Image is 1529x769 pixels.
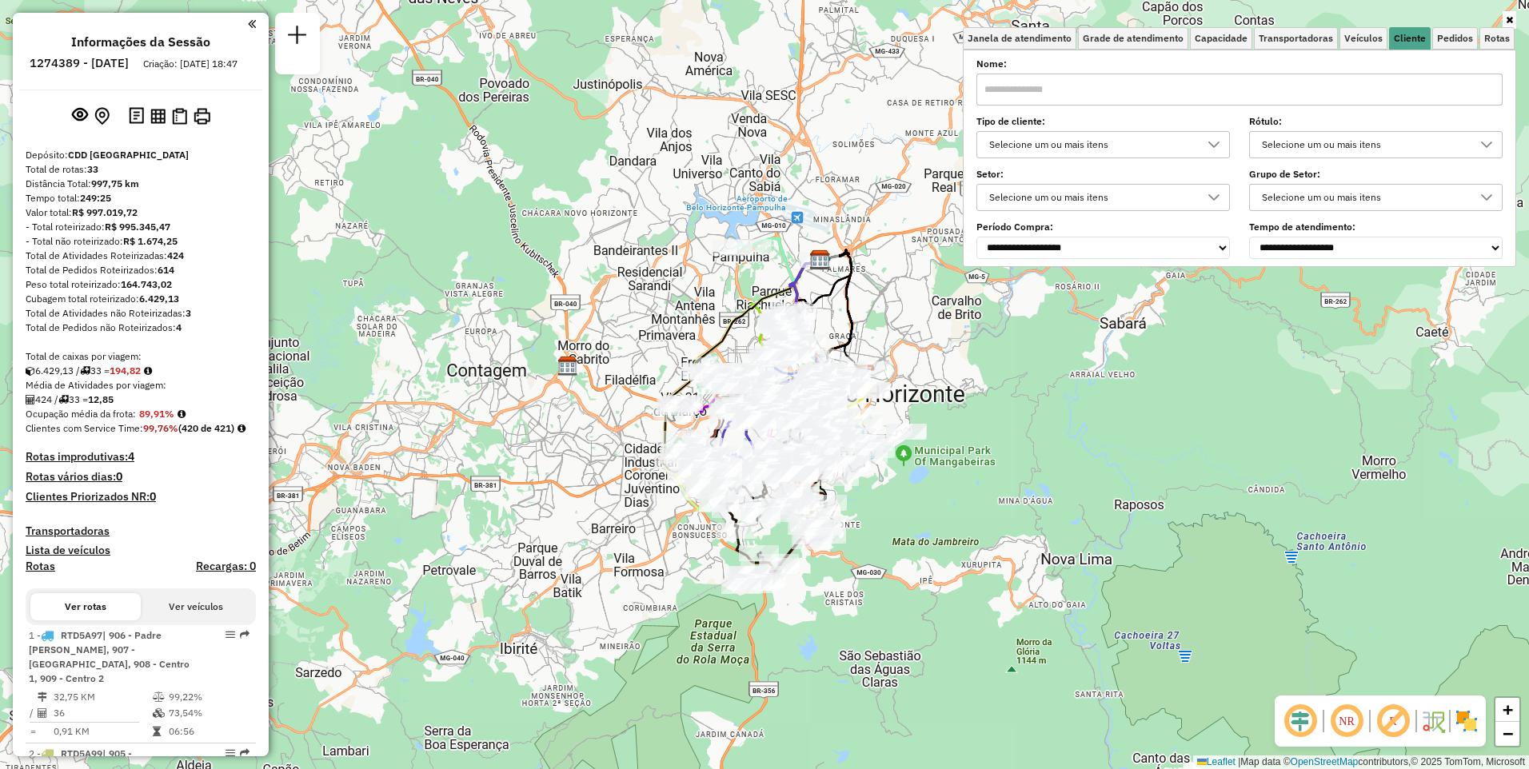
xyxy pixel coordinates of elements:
[147,105,169,126] button: Visualizar relatório de Roteirização
[121,278,172,290] strong: 164.743,02
[53,689,152,705] td: 32,75 KM
[1291,756,1359,767] a: OpenStreetMap
[1374,702,1412,740] span: Exibir rótulo
[26,378,256,392] div: Média de Atividades por viagem:
[1394,34,1426,43] span: Cliente
[1249,220,1503,234] label: Tempo de atendimento:
[116,469,122,484] strong: 0
[1281,702,1319,740] span: Ocultar deslocamento
[143,422,178,434] strong: 99,76%
[238,424,246,433] em: Rotas cross docking consideradas
[72,206,138,218] strong: R$ 997.019,72
[752,395,792,411] div: Atividade não roteirizada - MFG RESTAURANTE LTDA
[810,249,831,270] img: CDD Belo Horizonte
[186,307,191,319] strong: 3
[26,277,256,292] div: Peso total roteirizado:
[26,234,256,249] div: - Total não roteirizado:
[26,349,256,364] div: Total de caixas por viagem:
[158,264,174,276] strong: 614
[809,249,830,270] img: AS - BH
[153,692,165,702] i: % de utilização do peso
[984,132,1199,157] div: Selecione um ou mais itens
[226,748,235,758] em: Opções
[240,630,250,640] em: Rota exportada
[1197,756,1236,767] a: Leaflet
[1437,34,1473,43] span: Pedidos
[26,364,256,378] div: 6.429,13 / 33 =
[26,560,55,573] a: Rotas
[1256,185,1471,210] div: Selecione um ou mais itens
[53,705,152,721] td: 36
[91,177,139,189] strong: 997,75 km
[1344,34,1383,43] span: Veículos
[1454,708,1479,734] img: Exibir/Ocultar setores
[178,422,234,434] strong: (420 de 421)
[976,220,1230,234] label: Período Compra:
[168,723,249,739] td: 06:56
[26,422,143,434] span: Clientes com Service Time:
[976,57,1503,71] label: Nome:
[26,395,35,404] i: Total de Atividades
[87,163,98,175] strong: 33
[240,748,250,758] em: Rota exportada
[153,708,165,718] i: % de utilização da cubagem
[71,34,210,50] h4: Informações da Sessão
[26,292,256,306] div: Cubagem total roteirizado:
[887,424,927,440] div: Atividade não roteirizada - DORACY ANDRE 05753225608
[69,103,91,129] button: Exibir sessão original
[1420,708,1446,734] img: Fluxo de ruas
[26,306,256,321] div: Total de Atividades não Roteirizadas:
[178,409,186,419] em: Média calculada utilizando a maior ocupação (%Peso ou %Cubagem) de cada rota da sessão. Rotas cro...
[29,629,190,684] span: 1 -
[1327,702,1366,740] span: Ocultar NR
[80,366,90,376] i: Total de rotas
[61,747,102,759] span: RTD5A99
[26,220,256,234] div: - Total roteirizado:
[169,105,190,128] button: Visualizar Romaneio
[26,148,256,162] div: Depósito:
[91,104,113,129] button: Centralizar mapa no depósito ou ponto de apoio
[144,366,152,376] i: Meta Caixas/viagem: 197,90 Diferença: -3,08
[26,177,256,191] div: Distância Total:
[30,56,129,70] h6: 1274389 - [DATE]
[176,321,182,333] strong: 4
[53,723,152,739] td: 0,91 KM
[88,393,114,405] strong: 12,85
[38,708,47,718] i: Total de Atividades
[1495,722,1519,746] a: Zoom out
[26,205,256,220] div: Valor total:
[248,14,256,33] a: Clique aqui para minimizar o painel
[226,630,235,640] em: Opções
[281,19,313,55] a: Nova sessão e pesquisa
[1495,698,1519,722] a: Zoom in
[1503,723,1513,743] span: −
[168,705,249,721] td: 73,54%
[1249,167,1503,181] label: Grupo de Setor:
[123,235,178,247] strong: R$ 1.674,25
[1256,132,1471,157] div: Selecione um ou mais itens
[26,524,256,538] h4: Transportadoras
[167,249,184,261] strong: 424
[26,490,256,504] h4: Clientes Priorizados NR:
[26,450,256,464] h4: Rotas improdutivas:
[976,167,1230,181] label: Setor:
[30,593,141,620] button: Ver rotas
[190,105,214,128] button: Imprimir Rotas
[168,689,249,705] td: 99,22%
[196,560,256,573] h4: Recargas: 0
[26,162,256,177] div: Total de rotas:
[26,321,256,335] div: Total de Pedidos não Roteirizados:
[26,470,256,484] h4: Rotas vários dias:
[153,727,161,736] i: Tempo total em rota
[1195,34,1248,43] span: Capacidade
[26,392,256,407] div: 424 / 33 =
[968,34,1072,43] span: Janela de atendimento
[1503,699,1513,719] span: +
[26,263,256,277] div: Total de Pedidos Roteirizados:
[139,293,179,305] strong: 6.429,13
[758,384,798,400] div: Atividade não roteirizada - MAIS PRATICO SUPERME
[1259,34,1333,43] span: Transportadoras
[105,221,170,233] strong: R$ 995.345,47
[26,366,35,376] i: Cubagem total roteirizado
